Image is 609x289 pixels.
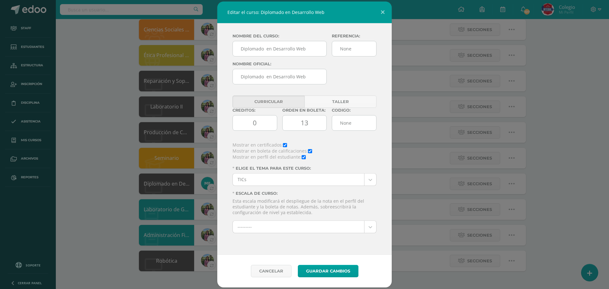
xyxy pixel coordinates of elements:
span: --------- [238,221,359,233]
input: Code [332,115,377,131]
button: Guardar Cambios [298,265,358,277]
label: Referencia: [332,34,377,38]
span: Mostrar en boleta de calificaciones: [232,148,308,154]
label: Codigo: [332,108,377,113]
label: Elige el tema para este curso: [232,166,377,171]
label: Nombre Oficial: [232,62,327,66]
input: Is oficial [283,143,287,147]
input: Referencia [332,41,377,56]
div: Editar el curso: Diplomado en Desarrollo Web [217,2,392,23]
label: Creditos: [232,108,277,113]
input: Show in profile [302,155,306,159]
span: Mostrar en certificados: [232,142,283,148]
input: Show in report [308,149,312,153]
label: Escala de curso: [232,191,377,196]
a: TICs [233,174,376,186]
input: Creditos [232,115,277,131]
button: Close (Esc) [374,2,392,23]
p: Esta escala modificará el despliegue de la nota en el perfil del estudiante y la boleta de notas.... [232,198,377,216]
span: Mostrar en perfil del estudiante: [232,154,302,160]
a: Curricular [232,95,304,108]
a: Cancelar [251,265,291,277]
input: Ordinal [282,115,327,131]
span: TICs [238,174,359,186]
label: Orden en boleta: [282,108,327,113]
input: Nombre Oficial [232,69,327,84]
input: Nombre [232,41,327,56]
label: Nombre del curso: [232,34,327,38]
a: --------- [233,221,376,233]
a: Taller [304,95,377,108]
